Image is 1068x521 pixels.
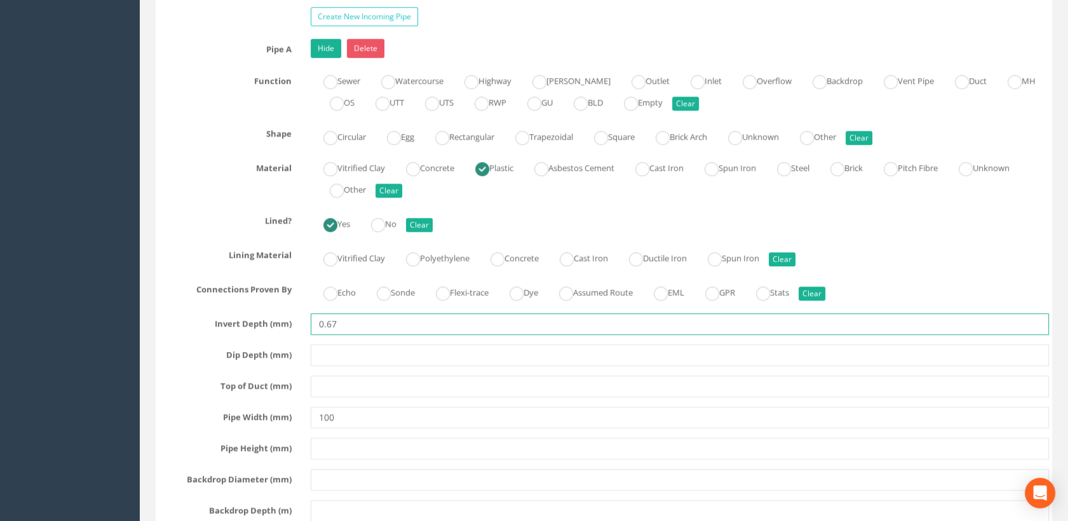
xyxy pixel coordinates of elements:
[769,252,795,266] button: Clear
[149,344,301,361] label: Dip Depth (mm)
[149,245,301,261] label: Lining Material
[149,500,301,517] label: Backdrop Depth (m)
[347,39,384,58] a: Delete
[764,158,809,176] label: Steel
[149,469,301,485] label: Backdrop Diameter (mm)
[678,71,722,89] label: Inlet
[452,71,511,89] label: Highway
[149,376,301,392] label: Top of Duct (mm)
[149,210,301,227] label: Lined?
[311,213,350,232] label: Yes
[311,158,385,176] label: Vitrified Clay
[520,71,611,89] label: [PERSON_NAME]
[311,39,341,58] a: Hide
[311,282,356,301] label: Echo
[317,92,355,111] label: OS
[547,248,608,266] label: Cast Iron
[946,158,1010,176] label: Unknown
[871,71,934,89] label: Vent Pipe
[375,184,402,198] button: Clear
[743,282,789,301] label: Stats
[641,282,684,301] label: EML
[995,71,1036,89] label: MH
[546,282,633,301] label: Assumed Route
[358,213,396,232] label: No
[787,126,836,145] label: Other
[311,71,360,89] label: Sewer
[581,126,635,145] label: Square
[611,92,663,111] label: Empty
[692,158,756,176] label: Spun Iron
[149,158,301,174] label: Material
[149,279,301,295] label: Connections Proven By
[368,71,443,89] label: Watercourse
[522,158,614,176] label: Asbestos Cement
[149,39,301,55] label: Pipe A
[672,97,699,111] button: Clear
[503,126,573,145] label: Trapezoidal
[363,92,404,111] label: UTT
[149,313,301,330] label: Invert Depth (mm)
[374,126,414,145] label: Egg
[942,71,987,89] label: Duct
[800,71,863,89] label: Backdrop
[393,248,470,266] label: Polyethylene
[515,92,553,111] label: GU
[643,126,707,145] label: Brick Arch
[412,92,454,111] label: UTS
[463,158,513,176] label: Plastic
[406,218,433,232] button: Clear
[1025,478,1055,508] div: Open Intercom Messenger
[311,126,366,145] label: Circular
[149,407,301,423] label: Pipe Width (mm)
[423,282,489,301] label: Flexi-trace
[715,126,779,145] label: Unknown
[478,248,539,266] label: Concrete
[364,282,415,301] label: Sonde
[311,7,418,26] a: Create New Incoming Pipe
[730,71,792,89] label: Overflow
[497,282,538,301] label: Dye
[818,158,863,176] label: Brick
[149,438,301,454] label: Pipe Height (mm)
[462,92,506,111] label: RWP
[619,71,670,89] label: Outlet
[149,123,301,140] label: Shape
[393,158,454,176] label: Concrete
[317,179,366,198] label: Other
[799,287,825,301] button: Clear
[149,71,301,87] label: Function
[311,248,385,266] label: Vitrified Clay
[846,131,872,145] button: Clear
[616,248,687,266] label: Ductile Iron
[422,126,494,145] label: Rectangular
[871,158,938,176] label: Pitch Fibre
[693,282,735,301] label: GPR
[695,248,759,266] label: Spun Iron
[623,158,684,176] label: Cast Iron
[561,92,603,111] label: BLD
